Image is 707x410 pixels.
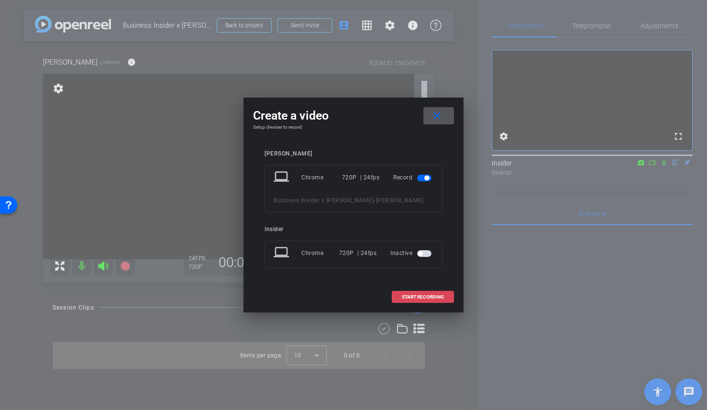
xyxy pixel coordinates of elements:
span: [PERSON_NAME] [376,197,424,204]
mat-icon: laptop [274,169,291,186]
div: Chrome [301,169,342,186]
div: [PERSON_NAME] [265,150,442,157]
span: START RECORDING [402,295,444,299]
mat-icon: close [431,110,443,122]
div: Inactive [390,244,433,262]
h4: Setup devices to record [253,124,454,130]
span: - [374,197,376,204]
div: Create a video [253,107,454,124]
div: Record [393,169,433,186]
mat-icon: laptop [274,244,291,262]
button: START RECORDING [392,291,454,303]
div: Chrome [301,244,339,262]
div: 720P | 24fps [342,169,380,186]
div: Insider [265,226,442,233]
div: 720P | 24fps [339,244,377,262]
span: Business Insider x [PERSON_NAME] [274,197,374,204]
